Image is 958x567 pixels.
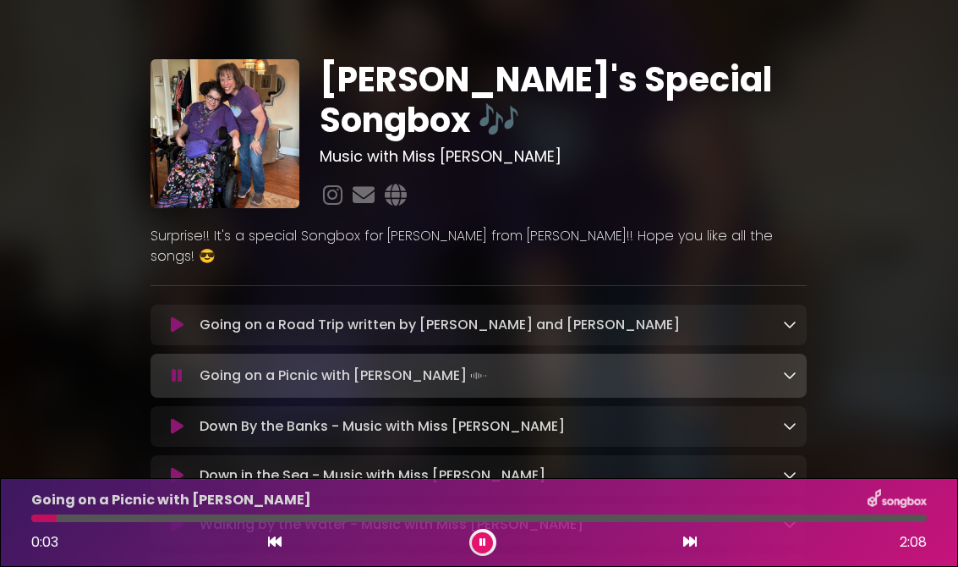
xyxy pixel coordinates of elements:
[200,465,545,486] p: Down in the Sea - Music with Miss [PERSON_NAME]
[900,532,927,553] span: 2:08
[200,364,490,388] p: Going on a Picnic with [PERSON_NAME]
[868,489,927,511] img: songbox-logo-white.png
[151,226,807,267] p: Surprise!! It's a special Songbox for [PERSON_NAME] from [PERSON_NAME]!! Hope you like all the so...
[31,532,58,552] span: 0:03
[200,416,565,437] p: Down By the Banks - Music with Miss [PERSON_NAME]
[320,59,807,140] h1: [PERSON_NAME]'s Special Songbox 🎶
[320,147,807,166] h3: Music with Miss [PERSON_NAME]
[200,315,680,335] p: Going on a Road Trip written by [PERSON_NAME] and [PERSON_NAME]
[151,59,299,208] img: DpsALNU4Qse55zioNQQO
[31,490,311,510] p: Going on a Picnic with [PERSON_NAME]
[467,364,490,388] img: waveform4.gif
